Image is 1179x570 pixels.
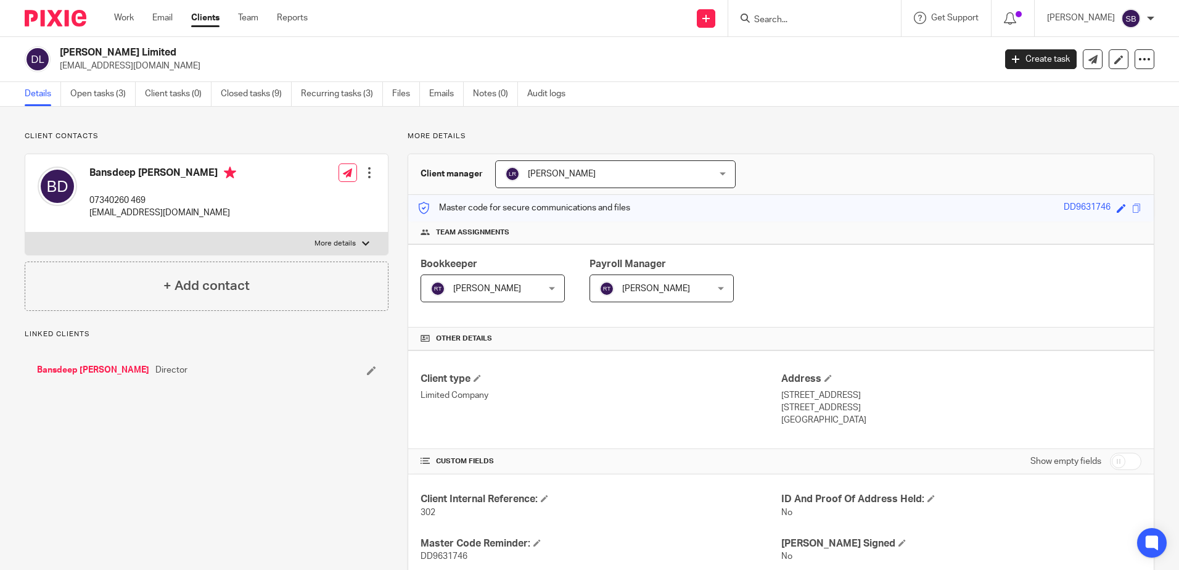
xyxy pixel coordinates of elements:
[145,82,212,106] a: Client tasks (0)
[421,493,781,506] h4: Client Internal Reference:
[527,82,575,106] a: Audit logs
[421,259,477,269] span: Bookkeeper
[931,14,979,22] span: Get Support
[528,170,596,178] span: [PERSON_NAME]
[1121,9,1141,28] img: svg%3E
[1005,49,1077,69] a: Create task
[453,284,521,293] span: [PERSON_NAME]
[436,334,492,344] span: Other details
[430,281,445,296] img: svg%3E
[60,60,987,72] p: [EMAIL_ADDRESS][DOMAIN_NAME]
[417,202,630,214] p: Master code for secure communications and files
[60,46,801,59] h2: [PERSON_NAME] Limited
[191,12,220,24] a: Clients
[436,228,509,238] span: Team assignments
[1047,12,1115,24] p: [PERSON_NAME]
[781,552,792,561] span: No
[781,508,792,517] span: No
[421,168,483,180] h3: Client manager
[392,82,420,106] a: Files
[70,82,136,106] a: Open tasks (3)
[114,12,134,24] a: Work
[505,167,520,181] img: svg%3E
[89,167,236,182] h4: Bansdeep [PERSON_NAME]
[224,167,236,179] i: Primary
[599,281,614,296] img: svg%3E
[221,82,292,106] a: Closed tasks (9)
[314,239,356,249] p: More details
[421,389,781,402] p: Limited Company
[238,12,258,24] a: Team
[89,207,236,219] p: [EMAIL_ADDRESS][DOMAIN_NAME]
[25,329,388,339] p: Linked clients
[473,82,518,106] a: Notes (0)
[781,389,1141,402] p: [STREET_ADDRESS]
[589,259,666,269] span: Payroll Manager
[421,537,781,550] h4: Master Code Reminder:
[277,12,308,24] a: Reports
[408,131,1154,141] p: More details
[781,414,1141,426] p: [GEOGRAPHIC_DATA]
[781,493,1141,506] h4: ID And Proof Of Address Held:
[1064,201,1111,215] div: DD9631746
[753,15,864,26] input: Search
[781,537,1141,550] h4: [PERSON_NAME] Signed
[301,82,383,106] a: Recurring tasks (3)
[781,373,1141,386] h4: Address
[1030,455,1101,468] label: Show empty fields
[25,10,86,27] img: Pixie
[429,82,464,106] a: Emails
[89,194,236,207] p: 07340260 469
[421,552,467,561] span: DD9631746
[152,12,173,24] a: Email
[781,402,1141,414] p: [STREET_ADDRESS]
[25,82,61,106] a: Details
[421,456,781,466] h4: CUSTOM FIELDS
[38,167,77,206] img: svg%3E
[421,508,435,517] span: 302
[622,284,690,293] span: [PERSON_NAME]
[421,373,781,386] h4: Client type
[25,131,388,141] p: Client contacts
[25,46,51,72] img: svg%3E
[155,364,187,376] span: Director
[37,364,149,376] a: Bansdeep [PERSON_NAME]
[163,276,250,295] h4: + Add contact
